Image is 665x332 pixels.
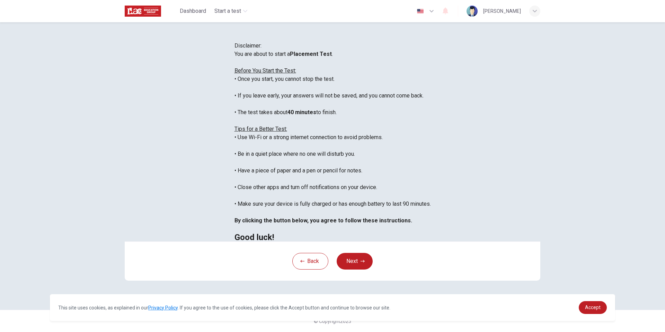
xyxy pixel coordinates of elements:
[214,7,241,15] span: Start a test
[483,7,521,15] div: [PERSON_NAME]
[337,253,373,270] button: Next
[234,67,296,74] u: Before You Start the Test:
[234,50,431,241] div: You are about to start a . • Once you start, you cannot stop the test. • If you leave early, your...
[125,4,177,18] a: ILAC logo
[467,6,478,17] img: Profile picture
[212,5,250,17] button: Start a test
[290,51,332,57] b: Placement Test
[234,126,287,132] u: Tips for a Better Test:
[585,305,601,310] span: Accept
[148,305,178,310] a: Privacy Policy
[58,305,390,310] span: This site uses cookies, as explained in our . If you agree to the use of cookies, please click th...
[177,5,209,17] button: Dashboard
[287,109,316,116] b: 40 minutes
[50,294,615,321] div: cookieconsent
[416,9,425,14] img: en
[234,42,261,49] span: Disclaimer:
[234,217,412,224] b: By clicking the button below, you agree to follow these instructions.
[314,318,351,324] span: © Copyright 2025
[292,253,328,270] button: Back
[234,233,431,241] h2: Good luck!
[579,301,607,314] a: dismiss cookie message
[180,7,206,15] span: Dashboard
[125,4,161,18] img: ILAC logo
